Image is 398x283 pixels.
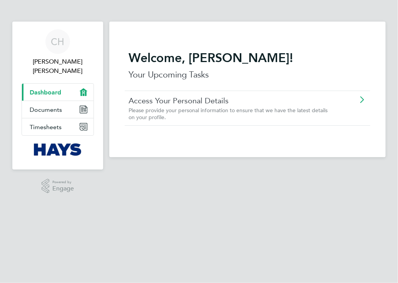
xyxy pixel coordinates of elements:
span: Engage [52,185,74,192]
span: Documents [30,106,62,113]
img: hays-logo-retina.png [34,143,82,156]
p: Your Upcoming Tasks [129,69,366,81]
a: CH[PERSON_NAME] [PERSON_NAME] [22,29,94,76]
a: Access Your Personal Details [129,96,334,106]
span: Powered by [52,179,74,185]
a: Powered byEngage [42,179,74,194]
span: Timesheets [30,123,62,131]
span: Please provide your personal information to ensure that we have the latest details on your profile. [129,107,328,121]
a: Dashboard [22,84,94,101]
h2: Welcome, [PERSON_NAME]! [129,50,366,66]
nav: Main navigation [12,22,103,170]
span: Catherine Kelly Hunt [22,57,94,76]
span: Dashboard [30,89,61,96]
a: Timesheets [22,118,94,135]
a: Go to home page [22,143,94,156]
span: CH [51,37,65,47]
a: Documents [22,101,94,118]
